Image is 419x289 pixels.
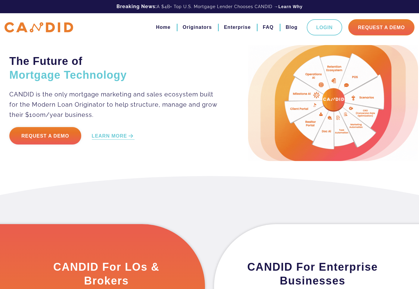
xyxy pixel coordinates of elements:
[224,22,251,32] a: Enterprise
[9,69,127,81] span: Mortgage Technology
[9,127,81,144] a: Request a Demo
[263,22,274,32] a: FAQ
[9,54,218,82] h2: The Future of
[5,22,73,33] img: CANDID APP
[278,4,303,10] a: Learn Why
[183,22,212,32] a: Originators
[156,22,170,32] a: Home
[92,133,135,140] a: LEARN MORE
[244,260,381,288] h3: CANDID For Enterprise Businesses
[116,4,157,9] b: Breaking News:
[286,22,298,32] a: Blog
[38,260,175,288] h3: CANDID For LOs & Brokers
[248,45,418,161] img: Candid Hero Image
[348,19,414,35] a: Request A Demo
[307,19,343,35] a: Login
[9,89,218,120] p: CANDID is the only mortgage marketing and sales ecosystem built for the Modern Loan Originator to...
